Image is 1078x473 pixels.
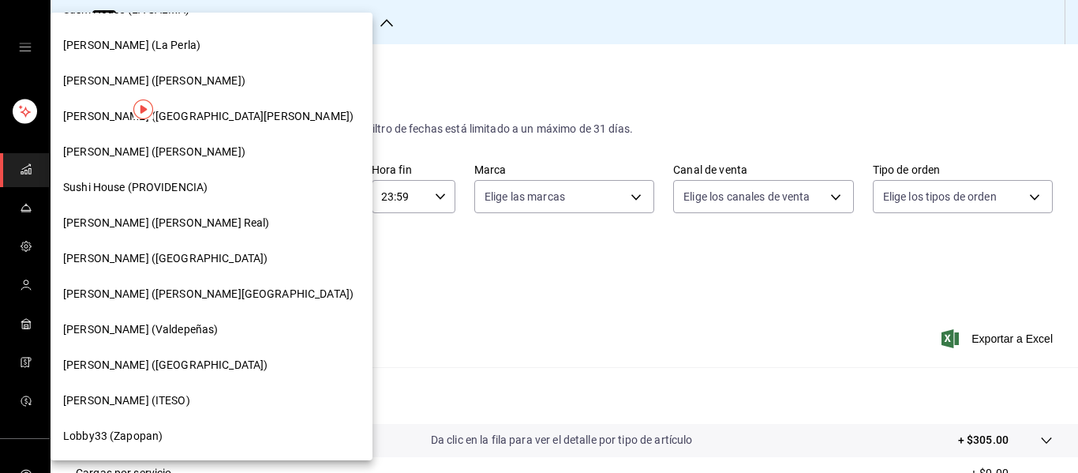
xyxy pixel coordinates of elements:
font: [PERSON_NAME] ([GEOGRAPHIC_DATA][PERSON_NAME]) [63,110,354,122]
font: Sushi House (PROVIDENCIA) [63,181,208,193]
div: [PERSON_NAME] ([PERSON_NAME]) [51,63,372,99]
div: [PERSON_NAME] ([PERSON_NAME] Real) [51,205,372,241]
div: [PERSON_NAME] ([PERSON_NAME]) [51,134,372,170]
div: [PERSON_NAME] (Valdepeñas) [51,312,372,347]
font: [PERSON_NAME] (La Perla) [63,39,200,51]
div: Sushi House (PROVIDENCIA) [51,170,372,205]
div: Lobby33 (Zapopan) [51,419,372,454]
font: [PERSON_NAME] ([GEOGRAPHIC_DATA]) [63,359,268,371]
div: [PERSON_NAME] ([PERSON_NAME][GEOGRAPHIC_DATA]) [51,276,372,312]
font: [PERSON_NAME] ([GEOGRAPHIC_DATA]) [63,252,268,265]
font: Lobby33 (Zapopan) [63,430,163,442]
font: [PERSON_NAME] ([PERSON_NAME]) [63,145,245,158]
font: [PERSON_NAME] ([PERSON_NAME] Real) [63,216,269,229]
div: [PERSON_NAME] ([GEOGRAPHIC_DATA]) [51,241,372,276]
div: [PERSON_NAME] ([GEOGRAPHIC_DATA]) [51,347,372,383]
div: [PERSON_NAME] (ITESO) [51,383,372,419]
font: [PERSON_NAME] ([PERSON_NAME][GEOGRAPHIC_DATA]) [63,287,354,300]
font: [PERSON_NAME] ([PERSON_NAME]) [63,74,245,87]
div: [PERSON_NAME] ([GEOGRAPHIC_DATA][PERSON_NAME]) [51,99,372,134]
font: [PERSON_NAME] (Valdepeñas) [63,323,218,336]
font: [PERSON_NAME] (ITESO) [63,394,190,407]
img: Marcador de información sobre herramientas [133,99,153,119]
div: [PERSON_NAME] (La Perla) [51,28,372,63]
